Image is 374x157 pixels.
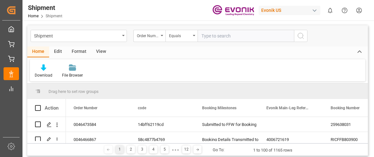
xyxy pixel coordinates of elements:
div: 58c4877b4769 [130,132,194,147]
div: Evonik US [259,6,320,15]
button: open menu [133,30,165,42]
div: 3 [138,145,146,153]
span: Booking Milestones [202,106,236,110]
button: Help Center [337,3,352,18]
button: open menu [165,30,198,42]
div: ● ● ● [172,147,179,152]
div: File Browser [62,72,83,78]
span: Booking Number [331,106,360,110]
span: Evonik Main-Leg Reference [266,106,309,110]
div: Download [35,72,52,78]
div: 14bff62119cd [130,117,194,132]
div: Format [67,46,91,57]
div: 1 [116,145,124,153]
div: Go To: [213,147,224,153]
div: Press SPACE to select this row. [27,117,66,132]
button: search button [294,30,307,42]
div: View [91,46,111,57]
div: Shipment [34,31,120,39]
input: Type to search [198,30,294,42]
button: open menu [31,30,127,42]
button: show 0 new notifications [323,3,337,18]
div: 0046466867 [66,132,130,147]
span: Order Number [74,106,97,110]
div: 0046473584 [66,117,130,132]
span: Drag here to set row groups [49,89,99,94]
div: Equals [169,31,191,39]
div: Edit [49,46,67,57]
div: Order Number [137,31,159,39]
div: Booking Details Transmitted to SAP [202,132,251,147]
a: Home [28,14,39,18]
div: Action [45,105,58,111]
div: Home [27,46,49,57]
div: Press SPACE to select this row. [27,132,66,147]
div: 5 [161,145,169,153]
div: Submitted to FFW for Booking [202,117,251,132]
div: 12 [182,145,190,153]
div: 2 [127,145,135,153]
div: 1 to 100 of 1165 rows [253,147,292,153]
span: code [138,106,146,110]
button: Evonik US [259,4,323,16]
img: Evonik-brand-mark-Deep-Purple-RGB.jpeg_1700498283.jpeg [212,5,254,16]
div: 4006721619 [259,132,323,147]
div: Shipment [28,3,62,12]
div: 4 [149,145,157,153]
